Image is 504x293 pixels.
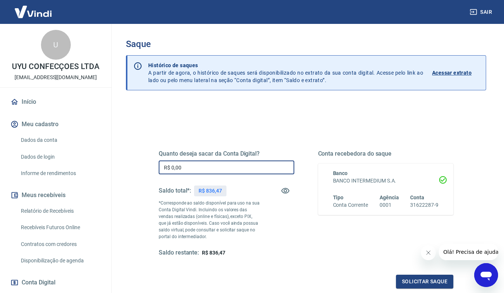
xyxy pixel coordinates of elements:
[12,63,99,71] p: UYU CONFECÇOES LTDA
[9,94,102,110] a: Início
[396,275,453,289] button: Solicitar saque
[41,30,71,60] div: U
[159,200,260,240] p: *Corresponde ao saldo disponível para uso na sua Conta Digital Vindi. Incluindo os valores das ve...
[159,249,199,257] h5: Saldo restante:
[159,150,294,158] h5: Quanto deseja sacar da Conta Digital?
[333,194,344,200] span: Tipo
[380,201,399,209] h6: 0001
[18,203,102,219] a: Relatório de Recebíveis
[4,5,63,11] span: Olá! Precisa de ajuda?
[410,201,438,209] h6: 31622287-9
[432,69,472,77] p: Acessar extrato
[18,237,102,252] a: Contratos com credores
[202,250,225,256] span: R$ 836,47
[9,0,57,23] img: Vindi
[159,187,191,194] h5: Saldo total*:
[333,177,439,185] h6: BANCO INTERMEDIUM S.A.
[18,220,102,235] a: Recebíveis Futuros Online
[9,187,102,203] button: Meus recebíveis
[333,170,348,176] span: Banco
[333,201,368,209] h6: Conta Corrente
[18,133,102,148] a: Dados da conta
[421,245,436,260] iframe: Fechar mensagem
[148,62,423,69] p: Histórico de saques
[199,187,222,195] p: R$ 836,47
[18,149,102,165] a: Dados de login
[439,244,498,260] iframe: Mensagem da empresa
[15,74,97,81] p: [EMAIL_ADDRESS][DOMAIN_NAME]
[474,263,498,287] iframe: Botão para abrir a janela de mensagens
[18,253,102,268] a: Disponibilização de agenda
[148,62,423,84] p: A partir de agora, o histórico de saques será disponibilizado no extrato da sua conta digital. Ac...
[318,150,454,158] h5: Conta recebedora do saque
[9,116,102,133] button: Meu cadastro
[410,194,424,200] span: Conta
[380,194,399,200] span: Agência
[9,274,102,291] button: Conta Digital
[432,62,480,84] a: Acessar extrato
[468,5,495,19] button: Sair
[18,166,102,181] a: Informe de rendimentos
[126,39,486,49] h3: Saque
